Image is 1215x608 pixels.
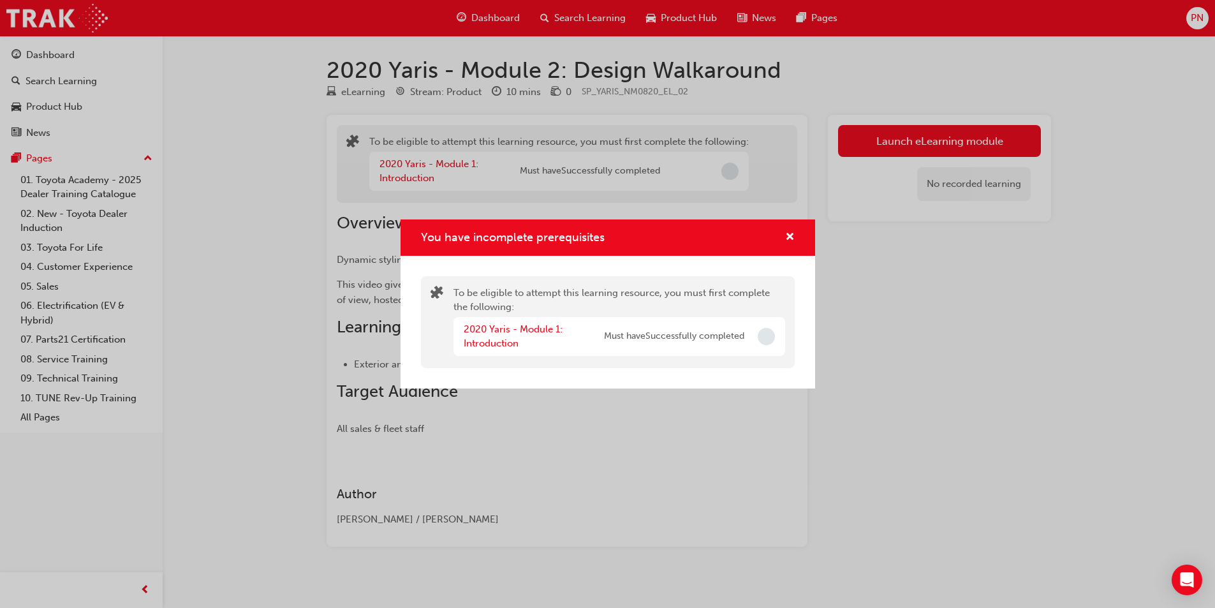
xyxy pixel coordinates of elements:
[401,219,815,389] div: You have incomplete prerequisites
[785,232,795,244] span: cross-icon
[604,329,744,344] span: Must have Successfully completed
[1172,565,1202,595] div: Open Intercom Messenger
[758,328,775,345] span: Incomplete
[421,230,605,244] span: You have incomplete prerequisites
[453,286,785,359] div: To be eligible to attempt this learning resource, you must first complete the following:
[431,287,443,302] span: puzzle-icon
[785,230,795,246] button: cross-icon
[464,323,563,350] a: 2020 Yaris - Module 1: Introduction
